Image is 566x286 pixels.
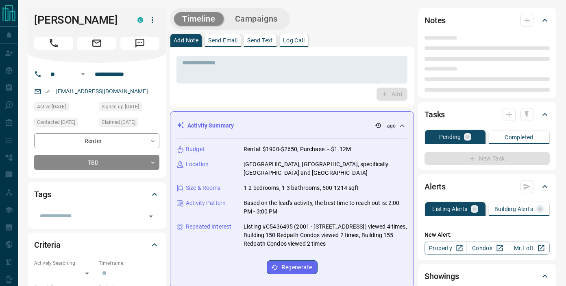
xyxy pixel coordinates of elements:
span: Contacted [DATE] [37,118,75,126]
div: Sat Sep 13 2025 [99,118,159,129]
a: Mr.Loft [508,242,550,255]
div: Activity Summary-- ago [177,118,407,133]
p: Add Note [174,37,198,43]
span: Claimed [DATE] [102,118,135,126]
p: Based on the lead's activity, the best time to reach out is: 2:00 PM - 3:00 PM [244,199,407,216]
p: Completed [505,134,533,140]
div: TBD [34,155,159,170]
p: Rental: $1900-$2650, Purchase: ~$1.12M [244,145,351,154]
div: Sat Sep 13 2025 [99,102,159,114]
p: 1-2 bedrooms, 1-3 bathrooms, 500-1214 sqft [244,184,359,192]
div: Tasks [424,105,550,124]
a: [EMAIL_ADDRESS][DOMAIN_NAME] [56,88,148,95]
div: Alerts [424,177,550,196]
span: Message [120,37,159,50]
p: [GEOGRAPHIC_DATA], [GEOGRAPHIC_DATA], specifically [GEOGRAPHIC_DATA] and [GEOGRAPHIC_DATA] [244,160,407,177]
div: Showings [424,266,550,286]
div: Sat Sep 13 2025 [34,118,95,129]
p: Listing #C5436495 (2001 - [STREET_ADDRESS]) viewed 4 times, Building 150 Redpath Condos viewed 2 ... [244,222,407,248]
p: Send Text [247,37,273,43]
button: Open [145,211,157,222]
button: Open [78,69,88,79]
span: Signed up [DATE] [102,103,139,111]
p: Actively Searching: [34,260,95,267]
h2: Tags [34,188,51,201]
h2: Tasks [424,108,445,121]
div: Criteria [34,235,159,255]
p: Repeated Interest [186,222,231,231]
p: -- ago [383,122,396,130]
p: Budget [186,145,205,154]
p: Pending [439,134,461,140]
div: Tags [34,185,159,204]
button: Regenerate [267,260,318,274]
p: Activity Pattern [186,199,226,207]
h2: Alerts [424,180,446,193]
p: Timeframe: [99,260,159,267]
div: condos.ca [137,17,143,23]
h2: Criteria [34,238,61,251]
a: Property [424,242,466,255]
span: Active [DATE] [37,103,66,111]
a: Condos [466,242,508,255]
div: Notes [424,11,550,30]
p: Activity Summary [187,121,234,130]
p: Building Alerts [494,206,533,212]
h2: Notes [424,14,446,27]
h2: Showings [424,270,459,283]
p: Size & Rooms [186,184,221,192]
p: Listing Alerts [432,206,468,212]
div: Renter [34,133,159,148]
p: Log Call [283,37,305,43]
p: New Alert: [424,231,550,239]
span: Email [77,37,116,50]
div: Sat Sep 13 2025 [34,102,95,114]
button: Campaigns [227,12,286,26]
h1: [PERSON_NAME] [34,13,125,26]
svg: Email Verified [45,89,50,95]
p: Send Email [208,37,237,43]
p: Location [186,160,209,169]
button: Timeline [174,12,224,26]
span: Call [34,37,73,50]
